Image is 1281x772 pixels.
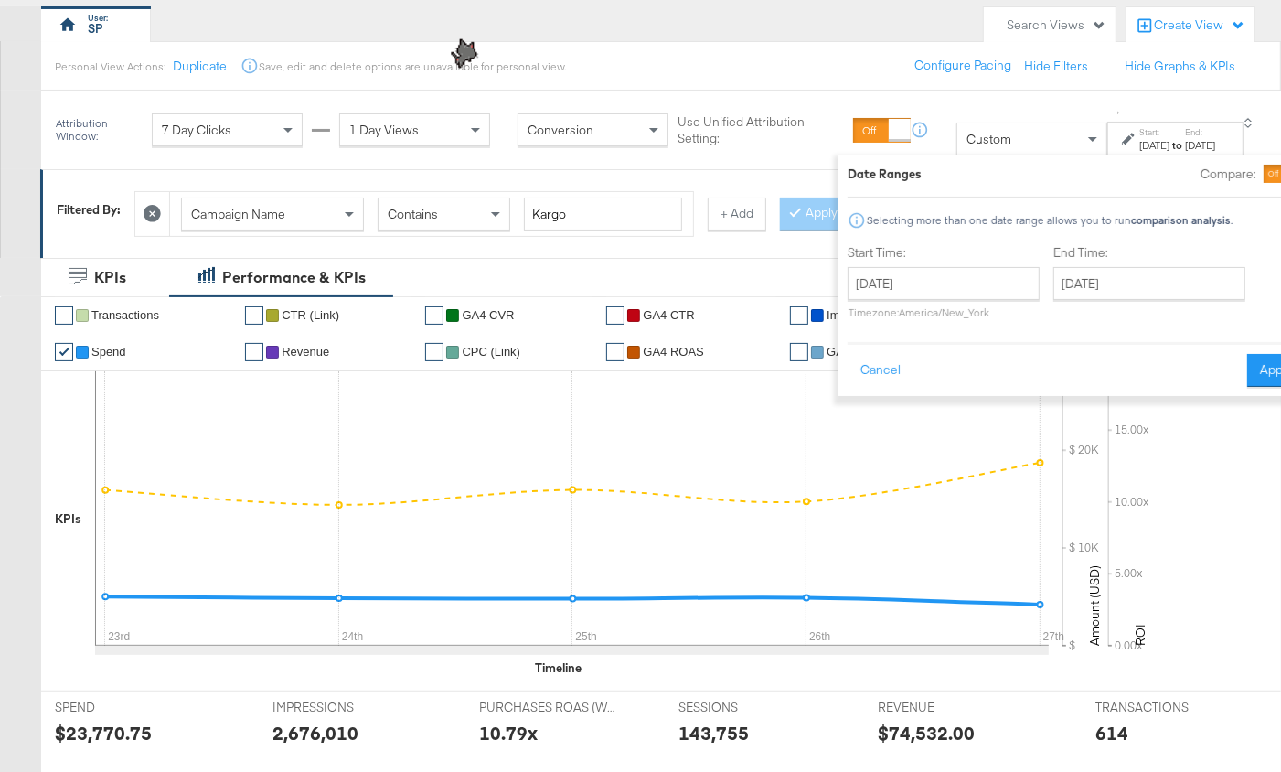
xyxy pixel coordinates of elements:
[678,720,749,746] div: 143,755
[1095,699,1233,716] span: TRANSACTIONS
[535,659,582,677] div: Timeline
[827,345,879,359] span: GA4 CPC
[1154,16,1245,35] div: Create View
[1007,16,1106,34] div: Search Views
[1139,126,1169,138] label: Start:
[708,198,766,231] button: + Add
[191,206,285,222] span: Campaign Name
[1139,138,1169,153] div: [DATE]
[848,306,1040,319] p: Timezone: America/New_York
[848,354,913,387] button: Cancel
[1185,126,1215,138] label: End:
[678,113,845,147] label: Use Unified Attribution Setting:
[1109,110,1126,116] span: ↑
[643,308,694,322] span: GA4 CTR
[866,214,1233,227] div: Selecting more than one date range allows you to run .
[479,699,616,716] span: PURCHASES ROAS (WEBSITE EVENTS)
[878,720,975,746] div: $74,532.00
[222,267,366,288] div: Performance & KPIs
[1185,138,1215,153] div: [DATE]
[55,510,81,528] div: KPIs
[55,720,152,746] div: $23,770.75
[259,59,567,74] div: Save, edit and delete options are unavailable for personal view.
[245,343,263,361] a: ✔
[606,343,624,361] a: ✔
[643,345,703,359] span: GA4 ROAS
[1125,58,1235,75] button: Hide Graphs & KPIs
[462,345,520,359] span: CPC (Link)
[462,308,514,322] span: GA4 CVR
[388,206,438,222] span: Contains
[848,166,922,183] div: Date Ranges
[162,122,231,138] span: 7 Day Clicks
[1024,58,1088,75] button: Hide Filters
[443,32,488,78] img: hyAIaxep9QQKxCqIE14rxZIDrP8RqWApUHuPyPAqMDgCjwBZ0elIQteYjAAAAAASUVORK5CYII=
[55,117,143,143] div: Attribution Window:
[1201,166,1256,183] label: Compare:
[245,306,263,325] a: ✔
[966,131,1011,147] span: Custom
[272,699,410,716] span: IMPRESSIONS
[425,306,443,325] a: ✔
[1053,244,1253,262] label: End Time:
[282,308,339,322] span: CTR (Link)
[790,343,808,361] a: ✔
[678,699,816,716] span: SESSIONS
[1095,720,1128,746] div: 614
[1169,138,1185,152] strong: to
[827,308,891,322] span: Impressions
[425,343,443,361] a: ✔
[173,58,227,75] button: Duplicate
[55,59,165,74] div: Personal View Actions:
[524,198,682,231] input: Enter a search term
[272,720,358,746] div: 2,676,010
[902,49,1024,82] button: Configure Pacing
[790,306,808,325] a: ✔
[282,345,329,359] span: Revenue
[1131,213,1231,227] strong: comparison analysis
[55,306,73,325] a: ✔
[91,345,126,359] span: Spend
[1132,624,1148,646] text: ROI
[528,122,593,138] span: Conversion
[94,267,126,288] div: KPIs
[89,20,103,38] div: SP
[1086,565,1103,646] text: Amount (USD)
[848,244,1040,262] label: Start Time:
[606,306,624,325] a: ✔
[349,122,419,138] span: 1 Day Views
[878,699,1015,716] span: REVENUE
[479,720,538,746] div: 10.79x
[55,343,73,361] a: ✔
[57,201,121,219] div: Filtered By:
[55,699,192,716] span: SPEND
[91,308,159,322] span: Transactions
